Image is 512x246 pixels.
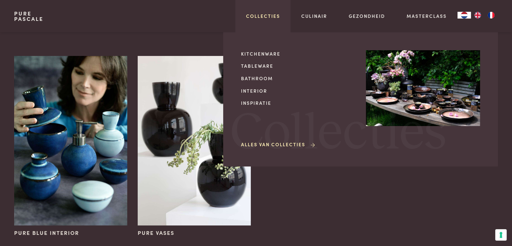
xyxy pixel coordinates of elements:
a: Gezondheid [349,12,385,20]
img: Collecties [366,50,480,126]
a: FR [484,12,498,19]
a: Alles van Collecties [241,141,316,148]
img: Pure Blue Interior [14,56,127,225]
div: Language [457,12,471,19]
a: Collecties [246,12,280,20]
a: Masterclass [407,12,447,20]
span: Pure Blue Interior [14,229,79,237]
a: PurePascale [14,11,43,22]
a: Bathroom [241,75,355,82]
a: NL [457,12,471,19]
span: Pure Vases [138,229,174,237]
a: Pure Vases Pure Vases [138,56,250,237]
ul: Language list [471,12,498,19]
button: Uw voorkeuren voor toestemming voor trackingtechnologieën [495,229,507,241]
span: Collecties [230,107,446,159]
a: Pure Blue Interior Pure Blue Interior [14,56,127,237]
a: Interior [241,87,355,94]
a: Inspiratie [241,99,355,106]
a: Kitchenware [241,50,355,57]
a: EN [471,12,484,19]
a: Tableware [241,62,355,69]
a: Culinair [301,12,327,20]
aside: Language selected: Nederlands [457,12,498,19]
img: Pure Vases [138,56,250,225]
